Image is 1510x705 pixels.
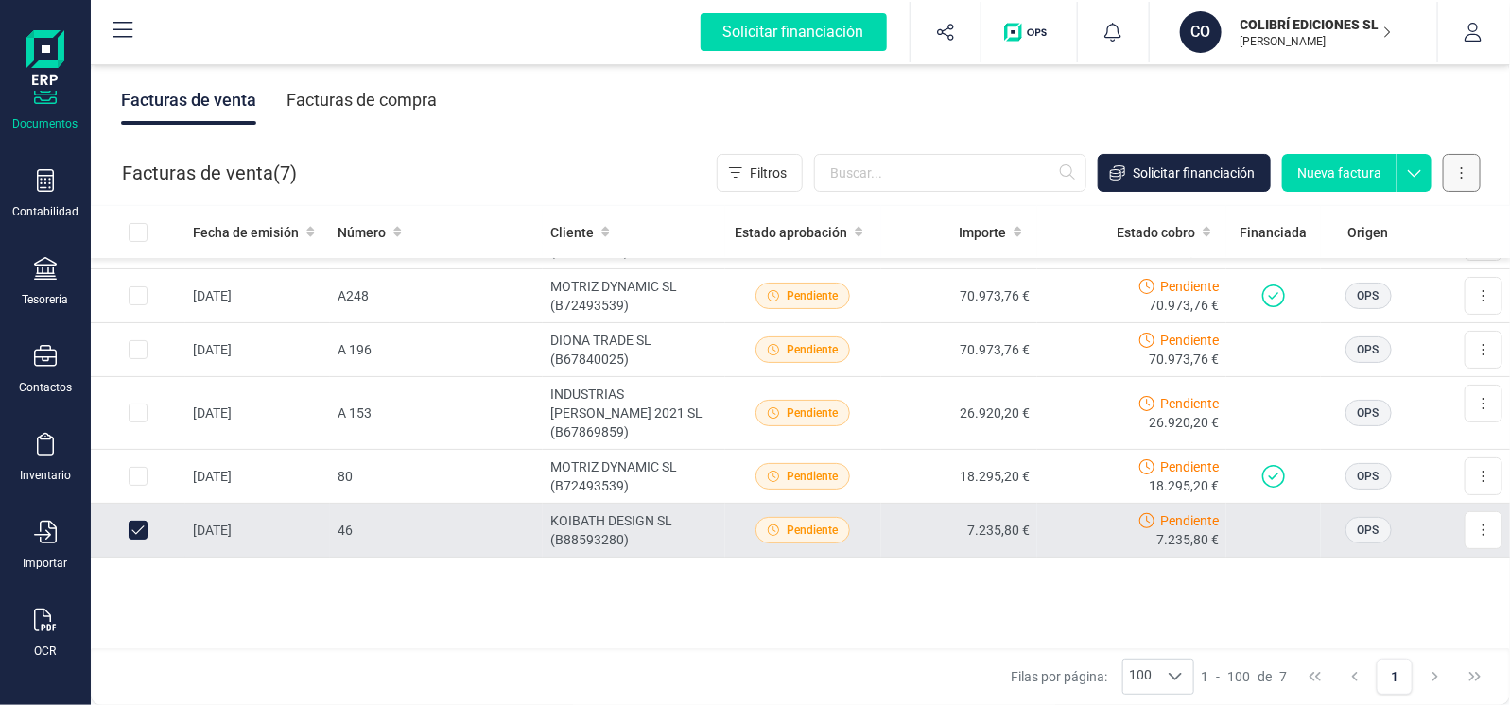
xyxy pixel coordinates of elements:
td: A 196 [330,323,543,377]
button: Filtros [717,154,803,192]
button: COCOLIBRÍ EDICIONES SL[PERSON_NAME] [1172,2,1415,62]
div: Documentos [13,116,78,131]
span: Financiada [1241,223,1308,242]
div: All items unselected [129,223,148,242]
div: Importar [24,556,68,571]
span: Número [338,223,386,242]
span: Pendiente [787,468,838,485]
span: Importe [959,223,1006,242]
img: Logo Finanedi [26,30,64,91]
div: Facturas de compra [286,76,437,125]
span: 70.973,76 € [1149,296,1219,315]
div: - [1202,667,1288,686]
span: 1 [1202,667,1209,686]
span: Pendiente [787,522,838,539]
td: 46 [330,504,543,558]
td: [DATE] [185,269,330,323]
input: Buscar... [814,154,1086,192]
td: [DATE] [185,450,330,504]
div: Tesorería [23,292,69,307]
button: Next Page [1417,659,1453,695]
td: A248 [330,269,543,323]
div: Row Selected 08b3455a-fd57-4508-8bbe-ce9808d2c25a [129,467,148,486]
button: Nueva factura [1282,154,1397,192]
td: A 153 [330,377,543,450]
td: 70.973,76 € [881,323,1037,377]
span: Pendiente [1160,331,1219,350]
div: Filas por página: [1011,659,1194,695]
td: 18.295,20 € [881,450,1037,504]
div: Solicitar financiación [701,13,887,51]
span: Fecha de emisión [193,223,299,242]
span: Solicitar financiación [1133,163,1255,182]
span: Pendiente [787,404,838,421]
span: OPS [1358,404,1380,421]
span: OPS [1358,468,1380,485]
td: MOTRIZ DYNAMIC SL (B72493539) [543,269,725,323]
td: 26.920,20 € [881,377,1037,450]
div: Contactos [19,380,72,395]
td: 70.973,76 € [881,269,1037,323]
span: 26.920,20 € [1149,413,1219,432]
span: Pendiente [1160,277,1219,296]
div: Contabilidad [12,204,78,219]
p: COLIBRÍ EDICIONES SL [1241,15,1392,34]
button: First Page [1297,659,1333,695]
span: Pendiente [1160,457,1219,476]
td: MOTRIZ DYNAMIC SL (B72493539) [543,450,725,504]
button: Logo de OPS [993,2,1066,62]
button: Page 1 [1377,659,1413,695]
div: Row Unselected 321e63a3-d6a4-450b-af72-f833fb09a4b6 [129,521,148,540]
div: Facturas de venta [121,76,256,125]
img: Logo de OPS [1004,23,1054,42]
td: KOIBATH DESIGN SL (B88593280) [543,504,725,558]
p: [PERSON_NAME] [1241,34,1392,49]
div: Row Selected c4356942-39d6-4f17-831c-29576c851243 [129,340,148,359]
span: 7 [1280,667,1288,686]
td: [DATE] [185,323,330,377]
button: Last Page [1457,659,1493,695]
button: Solicitar financiación [1098,154,1271,192]
button: Previous Page [1337,659,1373,695]
div: CO [1180,11,1222,53]
span: 7.235,80 € [1156,530,1219,549]
span: 100 [1228,667,1251,686]
span: 70.973,76 € [1149,350,1219,369]
span: de [1258,667,1273,686]
span: Estado cobro [1117,223,1195,242]
span: OPS [1358,287,1380,304]
span: 18.295,20 € [1149,476,1219,495]
div: Row Selected bd29dd48-d126-4aa5-b63d-b813014c505a [129,286,148,305]
span: Cliente [550,223,594,242]
td: INDUSTRIAS [PERSON_NAME] 2021 SL (B67869859) [543,377,725,450]
td: [DATE] [185,377,330,450]
td: DIONA TRADE SL (B67840025) [543,323,725,377]
span: Origen [1348,223,1389,242]
td: [DATE] [185,504,330,558]
span: Pendiente [1160,394,1219,413]
span: 7 [280,160,290,186]
div: Inventario [20,468,71,483]
div: OCR [35,644,57,659]
td: 80 [330,450,543,504]
span: Estado aprobación [735,223,847,242]
span: OPS [1358,341,1380,358]
span: OPS [1358,522,1380,539]
span: Filtros [750,163,787,182]
button: Solicitar financiación [678,2,910,62]
span: Pendiente [787,341,838,358]
div: Row Selected 24e5ccd8-5e2b-43b7-80ee-0c05ef8e9a25 [129,404,148,422]
span: 100 [1123,660,1157,694]
span: Pendiente [787,287,838,304]
span: Pendiente [1160,511,1219,530]
td: 7.235,80 € [881,504,1037,558]
div: Facturas de venta ( ) [122,154,297,192]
